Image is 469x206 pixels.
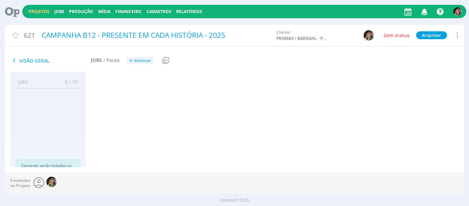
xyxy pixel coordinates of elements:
span: Adicionar [134,58,151,63]
a: Produção [69,9,93,14]
a: Projetos [28,9,49,14]
img: S [364,30,374,41]
a: Relatórios [176,9,202,14]
img: S [453,7,462,16]
a: Mídia [98,9,111,14]
span: Cadastros [147,9,171,14]
button: Relatórios [174,9,204,14]
span: Jobs [19,78,28,85]
div: Cliente: [276,29,385,42]
span: PROMAX / BARDAHL - PROMAX PRODUTOS MÁXIMOS S/A INDÚSTRIA E COMÉRCIO [276,35,328,42]
span: Envolvidos no Projeto [10,178,31,188]
div: CAMPANHA B12 - PRESENTE EM CADA HISTÓRIA - 2025 [39,28,273,43]
a: Jobs [54,9,64,14]
p: Somente serão listados os documentos que você possui permissão [21,163,75,181]
button: Financeiro [113,9,144,14]
button: Jobs [52,9,66,14]
button: S [453,6,462,18]
a: Financeiro [115,9,141,14]
button: Produção [67,9,95,14]
button: Cadastros [145,9,173,14]
button: Projetos [26,9,52,14]
span: Jobs [91,57,102,63]
span: / Pauta [103,57,119,63]
button: S [363,30,374,41]
span: + [129,57,133,64]
img: S [46,177,57,187]
button: Arquivar [416,31,447,39]
span: 621 [24,30,35,40]
span: 0 / 10 [60,78,78,85]
button: +Adicionar [126,57,154,64]
span: Visão Geral [10,56,91,65]
button: Sem status [382,31,411,40]
button: Mídia [96,9,113,14]
span: Sem status [384,32,410,39]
